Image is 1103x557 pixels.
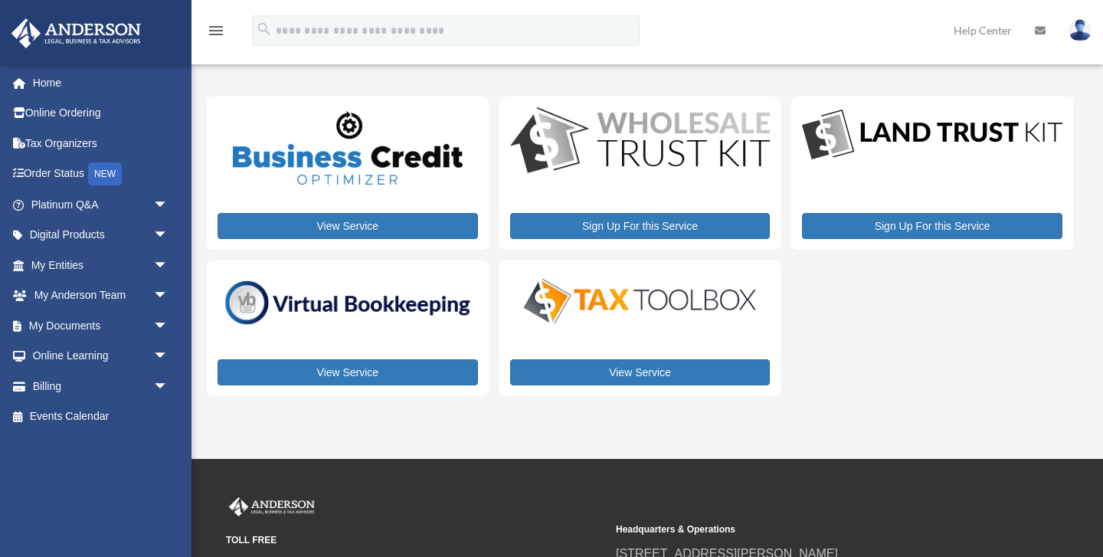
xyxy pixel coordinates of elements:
img: User Pic [1069,19,1092,41]
small: TOLL FREE [226,532,605,549]
a: View Service [510,359,771,385]
span: arrow_drop_down [153,280,184,312]
a: Billingarrow_drop_down [11,371,191,401]
a: My Entitiesarrow_drop_down [11,250,191,280]
a: View Service [218,359,478,385]
img: LandTrust_lgo-1.jpg [802,107,1062,163]
i: menu [207,21,225,40]
img: Anderson Advisors Platinum Portal [7,18,146,48]
img: Anderson Advisors Platinum Portal [226,497,318,517]
a: Online Learningarrow_drop_down [11,341,191,372]
a: My Documentsarrow_drop_down [11,310,191,341]
a: Sign Up For this Service [510,213,771,239]
a: Sign Up For this Service [802,213,1062,239]
a: Events Calendar [11,401,191,432]
a: Digital Productsarrow_drop_down [11,220,184,251]
span: arrow_drop_down [153,310,184,342]
span: arrow_drop_down [153,250,184,281]
a: Order StatusNEW [11,159,191,190]
span: arrow_drop_down [153,189,184,221]
a: menu [207,27,225,40]
a: Platinum Q&Aarrow_drop_down [11,189,191,220]
img: WS-Trust-Kit-lgo-1.jpg [510,107,771,176]
span: arrow_drop_down [153,341,184,372]
a: View Service [218,213,478,239]
a: Tax Organizers [11,128,191,159]
a: Home [11,67,191,98]
span: arrow_drop_down [153,371,184,402]
span: arrow_drop_down [153,220,184,251]
i: search [256,21,273,38]
small: Headquarters & Operations [616,522,995,538]
a: My Anderson Teamarrow_drop_down [11,280,191,311]
a: Online Ordering [11,98,191,129]
div: NEW [88,162,122,185]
